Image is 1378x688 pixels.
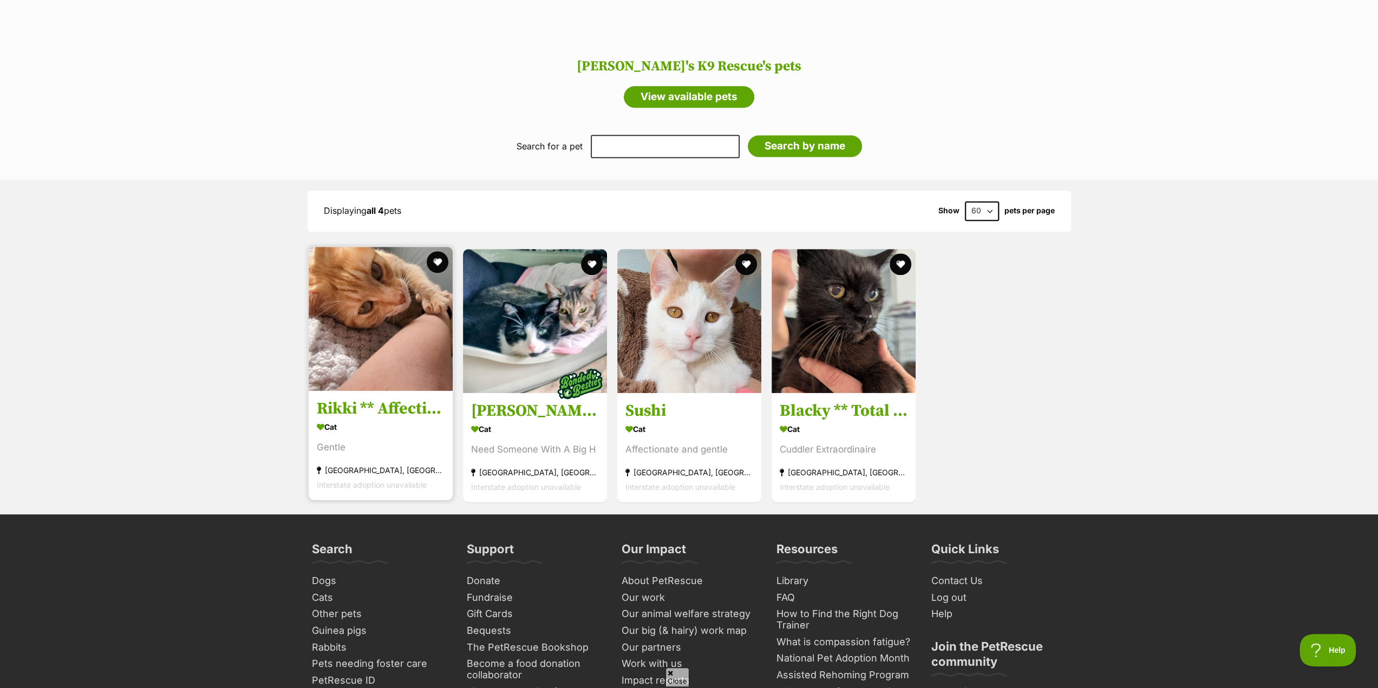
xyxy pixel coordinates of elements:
[776,541,838,563] h3: Resources
[617,249,761,393] img: Sushi
[324,205,401,216] span: Displaying pets
[938,206,959,215] span: Show
[11,58,1367,75] h2: [PERSON_NAME]'s K9 Rescue's pets
[308,623,452,639] a: Guinea pigs
[772,573,916,589] a: Library
[308,589,452,606] a: Cats
[471,482,581,492] span: Interstate adoption unavailable
[890,253,911,275] button: favourite
[471,442,599,457] div: Need Someone With A Big H
[317,398,445,419] h3: Rikki ** Affectionate Boy **
[462,606,606,623] a: Gift Cards
[617,639,761,656] a: Our partners
[772,589,916,606] a: FAQ
[624,86,754,108] a: View available pets
[772,634,916,651] a: What is compassion fatigue?
[462,656,606,683] a: Become a food donation collaborator
[581,253,603,275] button: favourite
[308,573,452,589] a: Dogs
[308,639,452,656] a: Rabbits
[427,251,448,273] button: favourite
[772,392,916,502] a: Blacky ** Total Lovebug ** Cat Cuddler Extraordinaire [GEOGRAPHIC_DATA], [GEOGRAPHIC_DATA] Inters...
[748,135,862,157] input: Search by name
[617,656,761,672] a: Work with us
[1004,206,1055,215] label: pets per page
[308,606,452,623] a: Other pets
[1299,634,1356,666] iframe: Help Scout Beacon - Open
[463,249,607,393] img: Romeo And Ella Bonded Pair
[467,541,514,563] h3: Support
[625,442,753,457] div: Affectionate and gentle
[780,442,907,457] div: Cuddler Extraordinaire
[625,401,753,421] h3: Sushi
[462,573,606,589] a: Donate
[622,541,686,563] h3: Our Impact
[463,392,607,502] a: [PERSON_NAME] And [PERSON_NAME] Pair Cat Need Someone With A Big H [GEOGRAPHIC_DATA], [GEOGRAPHIC...
[617,589,761,606] a: Our work
[462,639,606,656] a: The PetRescue Bookshop
[780,482,890,492] span: Interstate adoption unavailable
[780,401,907,421] h3: Blacky ** Total Lovebug **
[462,623,606,639] a: Bequests
[931,541,999,563] h3: Quick Links
[462,589,606,606] a: Fundraise
[312,541,352,563] h3: Search
[309,390,453,500] a: Rikki ** Affectionate Boy ** Cat Gentle [GEOGRAPHIC_DATA], [GEOGRAPHIC_DATA] Interstate adoption ...
[617,573,761,589] a: About PetRescue
[317,440,445,455] div: Gentle
[772,606,916,633] a: How to Find the Right Dog Trainer
[665,667,689,686] span: Close
[309,247,453,391] img: Rikki ** Affectionate Boy **
[317,419,445,435] div: Cat
[625,465,753,480] div: [GEOGRAPHIC_DATA], [GEOGRAPHIC_DATA]
[617,623,761,639] a: Our big (& hairy) work map
[317,463,445,477] div: [GEOGRAPHIC_DATA], [GEOGRAPHIC_DATA]
[780,465,907,480] div: [GEOGRAPHIC_DATA], [GEOGRAPHIC_DATA]
[772,667,916,684] a: Assisted Rehoming Program
[317,480,427,489] span: Interstate adoption unavailable
[617,606,761,623] a: Our animal welfare strategy
[617,392,761,502] a: Sushi Cat Affectionate and gentle [GEOGRAPHIC_DATA], [GEOGRAPHIC_DATA] Interstate adoption unavai...
[471,421,599,437] div: Cat
[927,573,1071,589] a: Contact Us
[927,606,1071,623] a: Help
[735,253,757,275] button: favourite
[625,421,753,437] div: Cat
[931,639,1067,676] h3: Join the PetRescue community
[553,357,607,411] img: bonded besties
[367,205,384,216] strong: all 4
[517,141,583,151] label: Search for a pet
[308,656,452,672] a: Pets needing foster care
[471,401,599,421] h3: [PERSON_NAME] And [PERSON_NAME] Pair
[780,421,907,437] div: Cat
[471,465,599,480] div: [GEOGRAPHIC_DATA], [GEOGRAPHIC_DATA]
[625,482,735,492] span: Interstate adoption unavailable
[772,650,916,667] a: National Pet Adoption Month
[772,249,916,393] img: Blacky ** Total Lovebug **
[927,589,1071,606] a: Log out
